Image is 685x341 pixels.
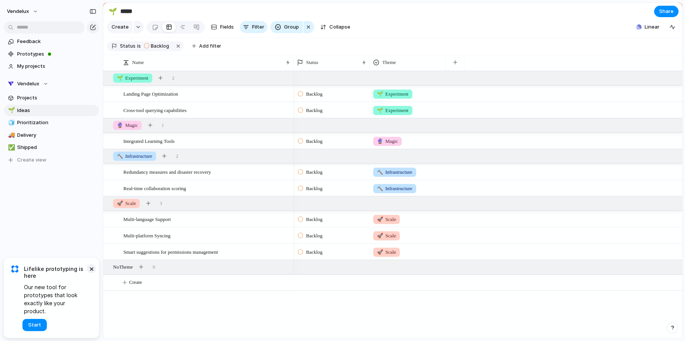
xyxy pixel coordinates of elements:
[123,215,171,223] span: Multi-language Support
[123,247,218,256] span: Smart suggestions for permissions management
[377,185,412,192] span: Infrastructure
[377,107,383,113] span: 🌱
[633,21,663,33] button: Linear
[107,21,133,33] button: Create
[117,200,136,207] span: Scale
[123,231,171,240] span: Multi-platform Syncing
[132,59,144,66] span: Name
[377,138,383,144] span: 🔮
[87,264,96,273] button: Dismiss
[153,263,155,271] span: 0
[17,50,96,58] span: Prototypes
[24,266,88,279] span: Lifelike prototyping is here
[129,279,142,286] span: Create
[7,119,14,126] button: 🧊
[24,283,88,315] span: Our new tool for prototypes that look exactly like your product.
[123,167,211,176] span: Redundancy measures and disaster recovery
[377,186,383,191] span: 🔨
[7,144,14,151] button: ✅
[306,168,323,176] span: Backlog
[4,78,99,90] button: Vendelux
[645,23,659,31] span: Linear
[28,321,41,329] span: Start
[306,107,323,114] span: Backlog
[317,21,353,33] button: Collapse
[377,248,396,256] span: Scale
[306,216,323,223] span: Backlog
[17,38,96,45] span: Feedback
[377,91,383,97] span: 🌱
[240,21,267,33] button: Filter
[377,233,383,239] span: 🚀
[377,168,412,176] span: Infrastructure
[123,184,186,192] span: Real-time collaboration scoring
[208,21,237,33] button: Fields
[117,122,138,129] span: Magic
[377,169,383,175] span: 🔨
[151,43,169,50] span: Backlog
[117,122,123,128] span: 🔮
[4,130,99,141] a: 🚚Delivery
[306,232,323,240] span: Backlog
[4,105,99,116] a: 🌱Ideas
[4,154,99,166] button: Create view
[270,21,303,33] button: Group
[172,74,175,82] span: 2
[17,119,96,126] span: Prioritization
[306,248,323,256] span: Backlog
[117,74,148,82] span: Experiment
[120,43,136,50] span: Status
[4,36,99,47] a: Feedback
[220,23,234,31] span: Fields
[252,23,264,31] span: Filter
[109,6,117,16] div: 🌱
[3,5,42,18] button: Vendelux
[17,80,39,88] span: Vendelux
[654,6,679,17] button: Share
[199,43,221,50] span: Add filter
[117,75,123,81] span: 🌱
[22,319,47,331] button: Start
[112,23,129,31] span: Create
[8,143,13,152] div: ✅
[382,59,396,66] span: Theme
[306,59,318,66] span: Status
[17,131,96,139] span: Delivery
[136,42,142,50] button: is
[117,152,152,160] span: Infrastructure
[4,142,99,153] a: ✅Shipped
[377,232,396,240] span: Scale
[377,90,409,98] span: Experiment
[4,117,99,128] a: 🧊Prioritization
[377,216,383,222] span: 🚀
[4,92,99,104] a: Projects
[17,156,46,164] span: Create view
[123,136,175,145] span: Integrated Learning Tools
[123,106,187,114] span: Cross-tool querying capabilities
[17,144,96,151] span: Shipped
[306,185,323,192] span: Backlog
[117,200,123,206] span: 🚀
[8,131,13,139] div: 🚚
[8,106,13,115] div: 🌱
[4,61,99,72] a: My projects
[123,89,178,98] span: Landing Page Optimization
[17,94,96,102] span: Projects
[377,138,398,145] span: Magic
[659,8,674,15] span: Share
[377,107,409,114] span: Experiment
[17,107,96,114] span: Ideas
[7,107,14,114] button: 🌱
[17,62,96,70] span: My projects
[137,43,141,50] span: is
[117,153,123,159] span: 🔨
[113,263,133,271] span: No Theme
[4,48,99,60] a: Prototypes
[161,122,164,129] span: 1
[377,216,396,223] span: Scale
[160,200,162,207] span: 3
